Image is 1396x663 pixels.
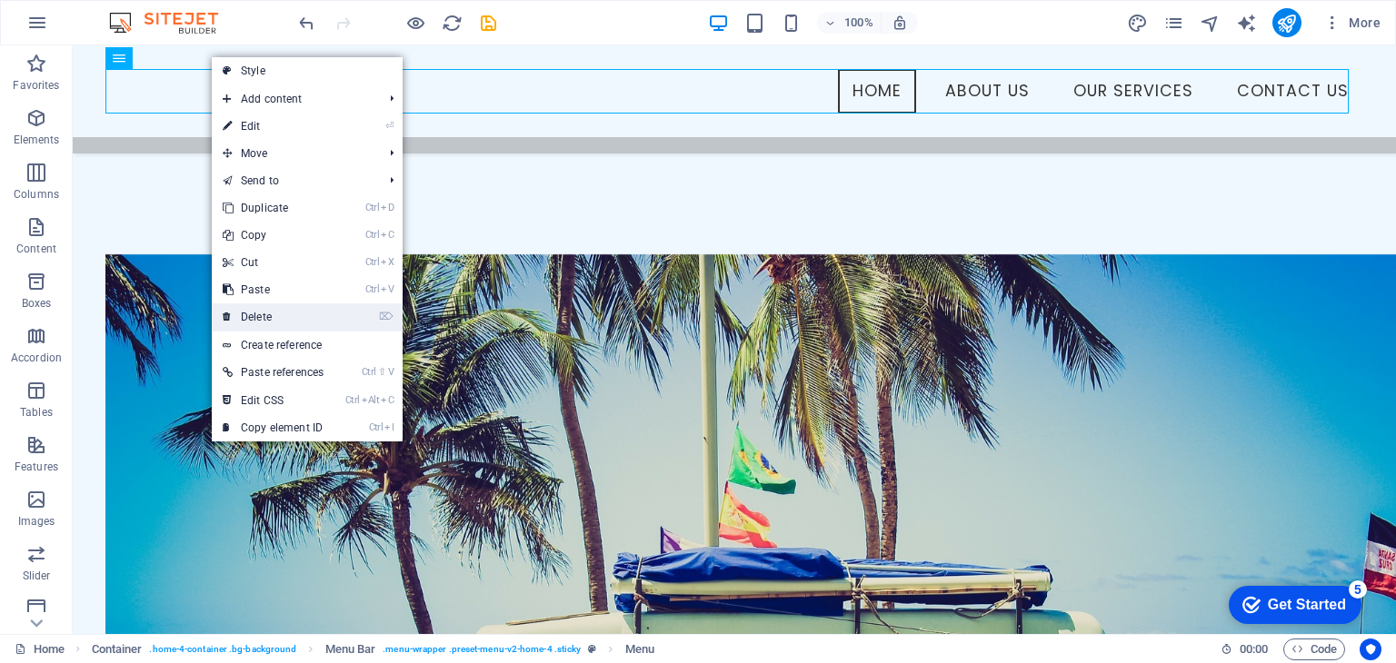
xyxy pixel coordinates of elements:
[369,421,384,433] i: Ctrl
[20,405,53,420] p: Tables
[1200,13,1221,34] i: Navigator
[345,394,360,406] i: Ctrl
[92,638,654,660] nav: breadcrumb
[1252,642,1255,656] span: :
[1272,8,1301,37] button: publish
[365,256,380,268] i: Ctrl
[817,12,882,34] button: 100%
[365,229,380,241] i: Ctrl
[149,638,296,660] span: . home-4-container .bg-background
[1221,638,1269,660] h6: Session time
[1323,14,1381,32] span: More
[1291,638,1337,660] span: Code
[381,394,394,406] i: C
[1360,638,1381,660] button: Usercentrics
[381,202,394,213] i: D
[212,57,403,84] a: Style
[362,366,376,378] i: Ctrl
[588,644,596,654] i: This element is a customizable preset
[1236,13,1257,34] i: AI Writer
[22,296,52,311] p: Boxes
[892,15,908,31] i: On resize automatically adjust zoom level to fit chosen device.
[362,394,380,406] i: Alt
[441,12,463,34] button: reload
[212,359,334,386] a: Ctrl⇧VPaste references
[18,514,55,529] p: Images
[15,9,147,47] div: Get Started 5 items remaining, 0% complete
[15,638,65,660] a: Click to cancel selection. Double-click to open Pages
[212,303,334,331] a: ⌦Delete
[16,242,56,256] p: Content
[385,120,394,132] i: ⏎
[14,133,60,147] p: Elements
[625,638,654,660] span: Click to select. Double-click to edit
[388,366,394,378] i: V
[478,13,499,34] i: Save (Ctrl+S)
[212,113,334,140] a: ⏎Edit
[1236,12,1258,34] button: text_generator
[442,13,463,34] i: Reload page
[212,194,334,222] a: CtrlDDuplicate
[212,414,334,441] a: CtrlICopy element ID
[212,140,375,167] span: Move
[383,638,581,660] span: . menu-wrapper .preset-menu-v2-home-4 .sticky
[135,4,153,22] div: 5
[295,12,317,34] button: undo
[378,366,386,378] i: ⇧
[14,187,59,202] p: Columns
[365,283,380,295] i: Ctrl
[105,12,241,34] img: Editor Logo
[212,167,375,194] a: Send to
[11,351,62,365] p: Accordion
[1240,638,1268,660] span: 00 00
[1163,12,1185,34] button: pages
[1127,13,1148,34] i: Design (Ctrl+Alt+Y)
[325,638,376,660] span: Click to select. Double-click to edit
[1276,13,1297,34] i: Publish
[379,311,394,322] i: ⌦
[15,460,58,474] p: Features
[844,12,873,34] h6: 100%
[384,421,394,433] i: I
[365,202,380,213] i: Ctrl
[13,78,59,93] p: Favorites
[1316,8,1388,37] button: More
[1200,12,1221,34] button: navigator
[212,249,334,276] a: CtrlXCut
[54,20,132,36] div: Get Started
[381,283,394,295] i: V
[296,13,317,34] i: Undo: Delete elements (Ctrl+Z)
[1127,12,1149,34] button: design
[212,222,334,249] a: CtrlCCopy
[212,276,334,303] a: CtrlVPaste
[1163,13,1184,34] i: Pages (Ctrl+Alt+S)
[477,12,499,34] button: save
[212,387,334,414] a: CtrlAltCEdit CSS
[212,331,403,359] a: Create reference
[381,256,394,268] i: X
[404,12,426,34] button: Click here to leave preview mode and continue editing
[23,569,51,583] p: Slider
[1283,638,1345,660] button: Code
[381,229,394,241] i: C
[92,638,143,660] span: Click to select. Double-click to edit
[212,85,375,113] span: Add content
